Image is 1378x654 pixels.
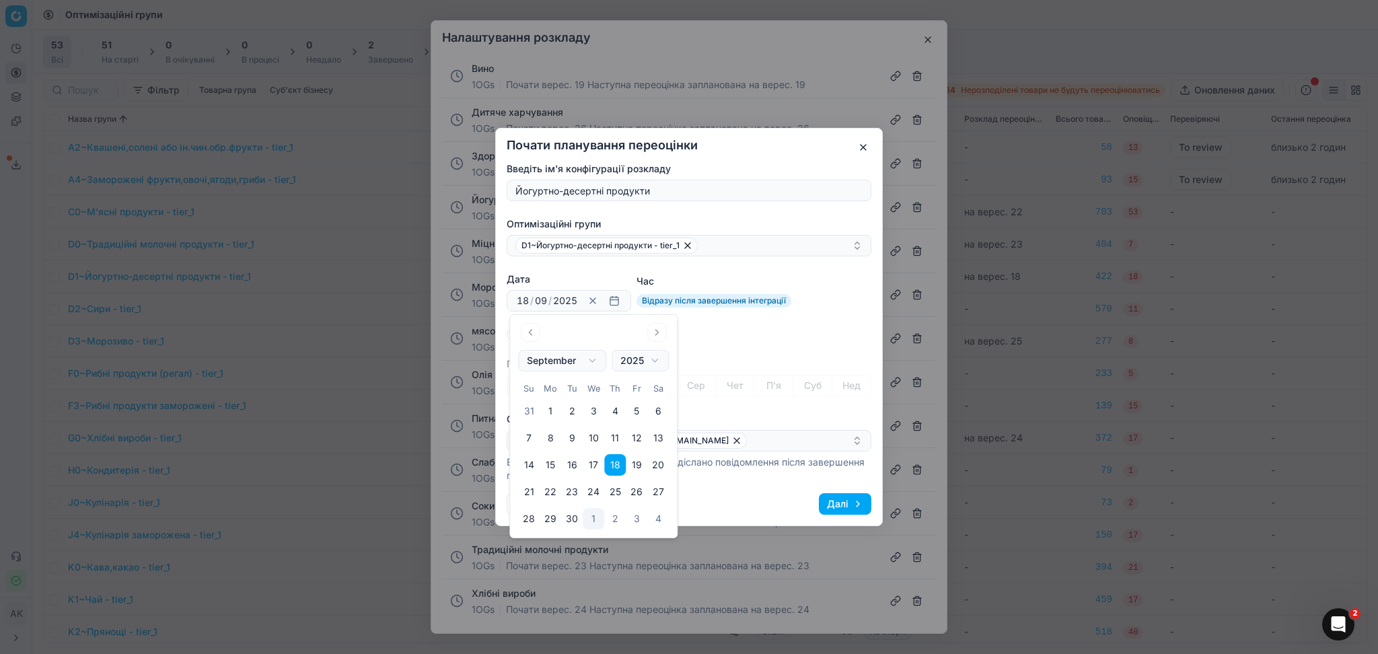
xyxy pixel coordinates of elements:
[637,294,791,307] span: Відразу після завершення інтеграції
[819,493,871,515] button: Далі
[647,323,666,342] button: Go to the Next Month
[507,412,871,426] label: Оповіщення
[507,217,871,231] label: Оптимізаційні групи
[548,294,552,307] span: /
[626,382,647,395] th: Friday
[515,294,530,307] input: days
[518,350,606,371] button: Choose the Month
[647,481,669,503] button: Saturday, September 27th, 2025
[626,427,647,449] button: Friday, September 12th, 2025
[540,427,561,449] button: Monday, September 8th, 2025
[583,508,604,530] button: Today, Wednesday, October 1st, 2025
[507,235,871,256] button: D1~Йогуртно-десертні продукти - tier_1
[561,481,583,503] button: Tuesday, September 23rd, 2025
[604,400,626,422] button: Thursday, September 4th, 2025
[626,481,647,503] button: Friday, September 26th, 2025
[507,139,871,151] h2: Почати планування переоцінки
[507,493,573,515] button: Скасувати
[521,323,540,342] button: Go to the Previous Month
[507,430,871,451] button: [PERSON_NAME][EMAIL_ADDRESS][DOMAIN_NAME]
[530,294,534,307] span: /
[1322,608,1354,641] iframe: Intercom live chat
[518,481,540,503] button: Sunday, September 21st, 2025
[604,427,626,449] button: Thursday, September 11th, 2025
[521,240,680,251] span: D1~Йогуртно-десертні продукти - tier_1
[518,454,540,476] button: Sunday, September 14th, 2025
[507,272,631,286] label: Дата
[1350,608,1361,619] span: 2
[540,508,561,530] button: Monday, September 29th, 2025
[518,508,540,530] button: Sunday, September 28th, 2025
[518,382,540,395] th: Sunday
[583,427,604,449] button: Wednesday, September 10th, 2025
[583,454,604,476] button: Wednesday, September 17th, 2025
[540,454,561,476] button: Monday, September 15th, 2025
[604,481,626,503] button: Thursday, September 25th, 2025
[518,427,540,449] button: Sunday, September 7th, 2025
[507,162,871,176] label: Введіть ім'я конфігурації розкладу
[561,400,583,422] button: Tuesday, September 2nd, 2025
[518,382,669,530] table: September 2025
[540,400,561,422] button: Monday, September 1st, 2025
[647,382,669,395] th: Saturday
[552,294,579,307] input: years
[604,382,626,395] th: Thursday
[612,350,669,371] button: Choose the Year
[534,294,548,307] input: months
[561,427,583,449] button: Tuesday, September 9th, 2025
[647,427,669,449] button: Saturday, September 13th, 2025
[626,400,647,422] button: Friday, September 5th, 2025
[540,481,561,503] button: Monday, September 22nd, 2025
[637,272,791,290] label: Час
[647,454,669,476] button: Saturday, September 20th, 2025
[626,508,647,530] button: Friday, October 3rd, 2025
[583,400,604,422] button: Wednesday, September 3rd, 2025
[561,454,583,476] button: Tuesday, September 16th, 2025
[604,454,626,476] button: Thursday, September 18th, 2025, selected
[583,481,604,503] button: Wednesday, September 24th, 2025
[604,508,626,530] button: Thursday, October 2nd, 2025
[507,456,871,482] p: Виберіть користувачів, яким буде надіслано повідомлення після завершення переоцінки
[518,400,540,422] button: Sunday, August 31st, 2025
[561,382,583,395] th: Tuesday
[583,382,604,395] th: Wednesday
[647,400,669,422] button: Saturday, September 6th, 2025
[647,508,669,530] button: Saturday, October 4th, 2025
[626,454,647,476] button: Friday, September 19th, 2025
[540,382,561,395] th: Monday
[561,508,583,530] button: Tuesday, September 30th, 2025
[513,180,865,201] input: eg. "Weekly optimization"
